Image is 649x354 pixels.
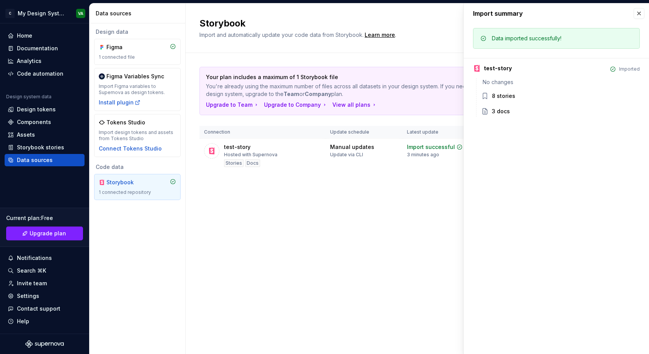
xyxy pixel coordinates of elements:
[5,103,85,116] a: Design tokens
[94,114,181,157] a: Tokens StudioImport design tokens and assets from Tokens StudioConnect Tokens Studio
[5,277,85,289] a: Invite team
[407,152,439,158] div: 3 minutes ago
[5,303,85,315] button: Contact support
[6,94,51,100] div: Design system data
[17,70,63,78] div: Code automation
[18,10,67,17] div: My Design System
[5,154,85,166] a: Data sources
[17,156,53,164] div: Data sources
[17,131,35,139] div: Assets
[94,28,181,36] div: Design data
[325,126,402,139] th: Update schedule
[106,179,143,186] div: Storybook
[224,143,251,151] div: test-story
[106,43,143,51] div: Figma
[365,31,395,39] a: Learn more
[473,9,523,18] div: Import summary
[17,57,41,65] div: Analytics
[5,141,85,154] a: Storybook stories
[5,315,85,328] button: Help
[2,5,88,22] button: CMy Design SystemVA
[5,30,85,42] a: Home
[5,290,85,302] a: Settings
[330,152,363,158] div: Update via CLI
[106,119,145,126] div: Tokens Studio
[17,318,29,325] div: Help
[78,10,83,17] div: VA
[6,227,83,240] a: Upgrade plan
[407,143,455,151] div: Import successful
[17,267,46,275] div: Search ⌘K
[224,159,244,167] div: Stories
[5,265,85,277] button: Search ⌘K
[94,163,181,171] div: Code data
[5,252,85,264] button: Notifications
[364,32,396,38] span: .
[94,68,181,111] a: Figma Variables SyncImport Figma variables to Supernova as design tokens.Install plugin
[492,108,510,115] div: 3 docs
[5,129,85,141] a: Assets
[199,31,364,38] span: Import and automatically update your code data from Storybook.
[206,73,575,81] p: Your plan includes a maximum of 1 Storybook file
[332,101,377,109] button: View all plans
[5,9,15,18] div: C
[206,101,259,109] button: Upgrade to Team
[94,39,181,65] a: Figma1 connected file
[492,92,515,100] div: 8 stories
[94,174,181,200] a: Storybook1 connected repository
[99,83,176,96] div: Import Figma variables to Supernova as design tokens.
[99,129,176,142] div: Import design tokens and assets from Tokens Studio
[17,45,58,52] div: Documentation
[96,10,182,17] div: Data sources
[17,292,39,300] div: Settings
[99,189,176,195] div: 1 connected repository
[99,54,176,60] div: 1 connected file
[481,78,640,86] div: No changes
[284,91,299,97] b: Team
[17,118,51,126] div: Components
[402,126,482,139] th: Latest update
[30,230,66,237] span: Upgrade plan
[199,126,325,139] th: Connection
[17,32,32,40] div: Home
[484,65,512,72] div: test-story
[17,144,64,151] div: Storybook stories
[492,35,561,42] div: Data imported successfully!
[264,101,328,109] button: Upgrade to Company
[305,91,331,97] b: Company
[99,99,141,106] button: Install plugin
[245,159,260,167] div: Docs
[224,152,277,158] div: Hosted with Supernova
[17,280,47,287] div: Invite team
[99,145,162,152] button: Connect Tokens Studio
[6,214,83,222] div: Current plan : Free
[619,66,640,72] div: Imported
[25,340,64,348] svg: Supernova Logo
[330,143,374,151] div: Manual updates
[17,305,60,313] div: Contact support
[106,73,164,80] div: Figma Variables Sync
[206,83,575,98] p: You're already using the maximum number of files across all datasets in your design system. If yo...
[5,116,85,128] a: Components
[199,17,558,30] h2: Storybook
[17,106,56,113] div: Design tokens
[5,68,85,80] a: Code automation
[5,42,85,55] a: Documentation
[5,55,85,67] a: Analytics
[17,254,52,262] div: Notifications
